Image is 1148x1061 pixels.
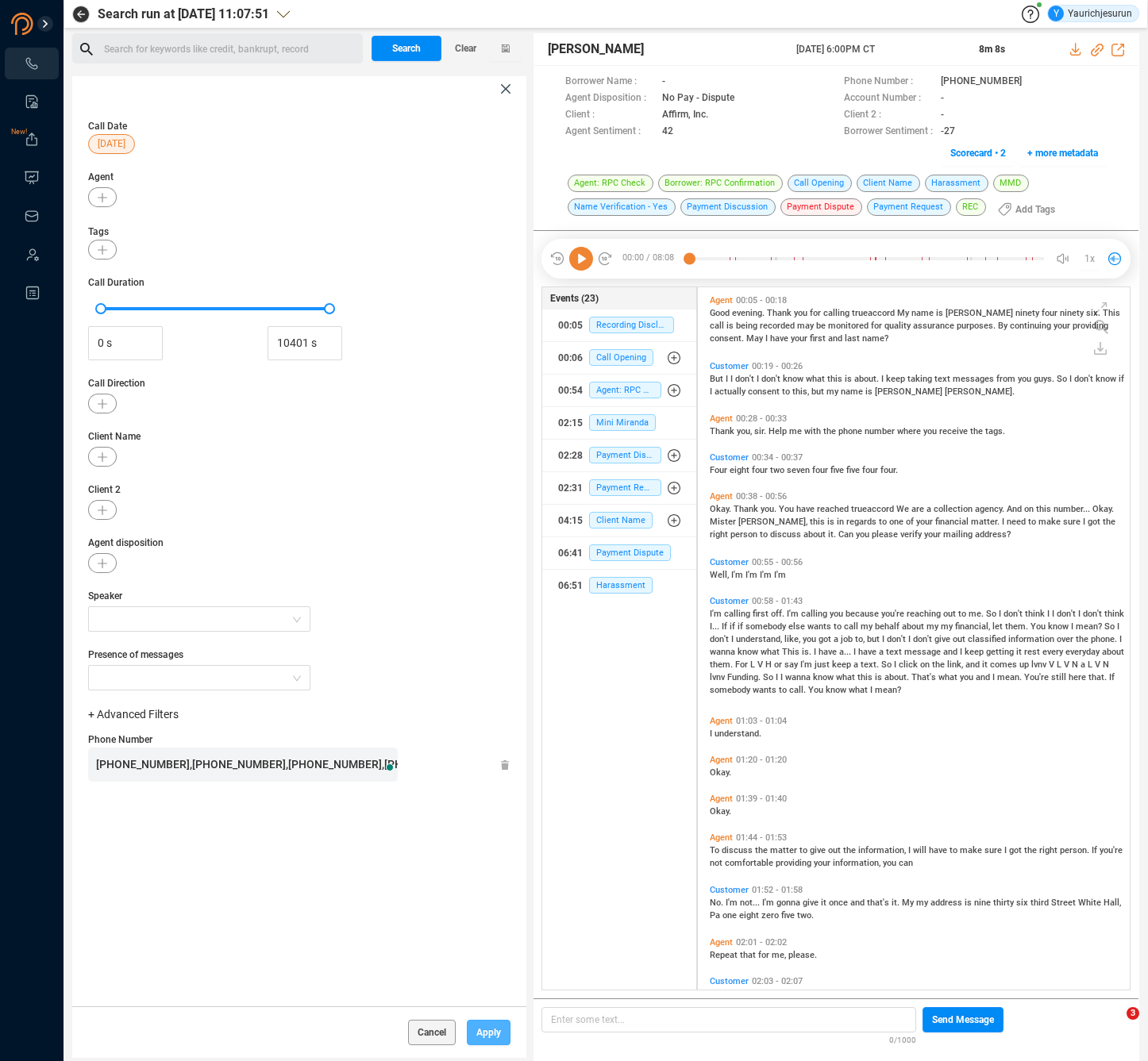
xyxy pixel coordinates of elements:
span: me. [969,609,986,619]
span: My [897,308,911,318]
span: what [761,647,782,657]
div: grid [706,291,1130,989]
span: have [858,647,879,657]
span: Four [710,465,730,475]
span: I [1047,609,1052,619]
span: out [953,634,968,644]
span: Thank [767,308,794,318]
span: if [1119,374,1124,384]
span: to [1028,517,1038,527]
span: I [1119,634,1122,644]
span: don't [735,374,757,384]
span: Mister [710,517,738,527]
span: tags. [985,426,1005,436]
span: the [1103,517,1115,527]
span: seven [787,465,812,475]
div: 04:15 [558,508,583,533]
a: New! [24,132,40,148]
span: message [904,647,943,657]
span: consent. [710,333,746,344]
span: you [830,609,846,619]
span: number [865,426,897,436]
span: collection [934,504,975,514]
span: this [827,374,845,384]
li: Inbox [5,200,59,232]
span: know [783,374,806,384]
span: I [726,374,730,384]
span: think [1104,609,1124,619]
span: be [816,321,828,331]
span: getting [986,647,1016,657]
span: I [1052,609,1057,619]
span: Call Date [88,121,127,132]
span: please [872,529,900,540]
span: you [923,426,939,436]
span: may [797,321,816,331]
span: sure [1063,517,1083,527]
button: 02:31Payment Request [542,472,696,504]
span: with [804,426,823,436]
span: me [789,426,804,436]
span: Can [838,529,856,540]
span: We [896,504,911,514]
span: the [970,426,985,436]
span: consent [748,386,782,397]
div: 06:41 [558,540,583,566]
span: give [934,634,953,644]
span: know [1096,374,1119,384]
span: think [1025,609,1047,619]
span: your [791,333,810,344]
button: 04:15Client Name [542,505,696,536]
span: Client 2 [88,482,510,497]
span: four [1042,308,1060,318]
span: text [934,374,953,384]
span: my [861,621,875,632]
span: calling [801,609,830,619]
span: financial [935,517,971,527]
div: 06:51 [558,573,583,598]
span: This [782,647,802,657]
span: Client Name [589,512,653,529]
span: phone. [1091,634,1119,644]
span: one [889,517,906,527]
span: phone [838,426,865,436]
div: 02:31 [558,475,583,501]
span: don't [1074,374,1096,384]
span: need [1007,517,1028,527]
span: wanna [710,647,738,657]
span: Agent [88,170,510,184]
span: I'm [710,609,724,619]
span: your [924,529,943,540]
span: name? [862,333,888,344]
span: six. [1086,308,1103,318]
span: I [730,374,735,384]
span: and [943,647,960,657]
span: is [845,374,854,384]
span: I [999,609,1004,619]
span: keep [965,647,986,657]
span: reached [817,504,851,514]
span: reaching [907,609,943,619]
span: is [726,321,736,331]
span: to, [855,634,867,644]
span: don't [887,634,908,644]
span: five [830,465,846,475]
span: Clear [455,36,476,61]
span: them. [1005,621,1031,632]
span: providing [1073,321,1108,331]
span: last [845,333,862,344]
li: Interactions [5,48,59,79]
span: information [1008,634,1057,644]
span: recorded [760,321,797,331]
span: name [911,308,936,318]
span: make [1038,517,1063,527]
span: Client Name [88,429,510,444]
span: I'm [745,570,760,580]
button: + more metadata [1019,140,1107,166]
span: I [882,634,887,644]
span: have [819,647,839,657]
span: is [827,517,837,527]
li: Smart Reports [5,86,59,117]
span: Y [1054,6,1059,21]
span: don't [710,634,731,644]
